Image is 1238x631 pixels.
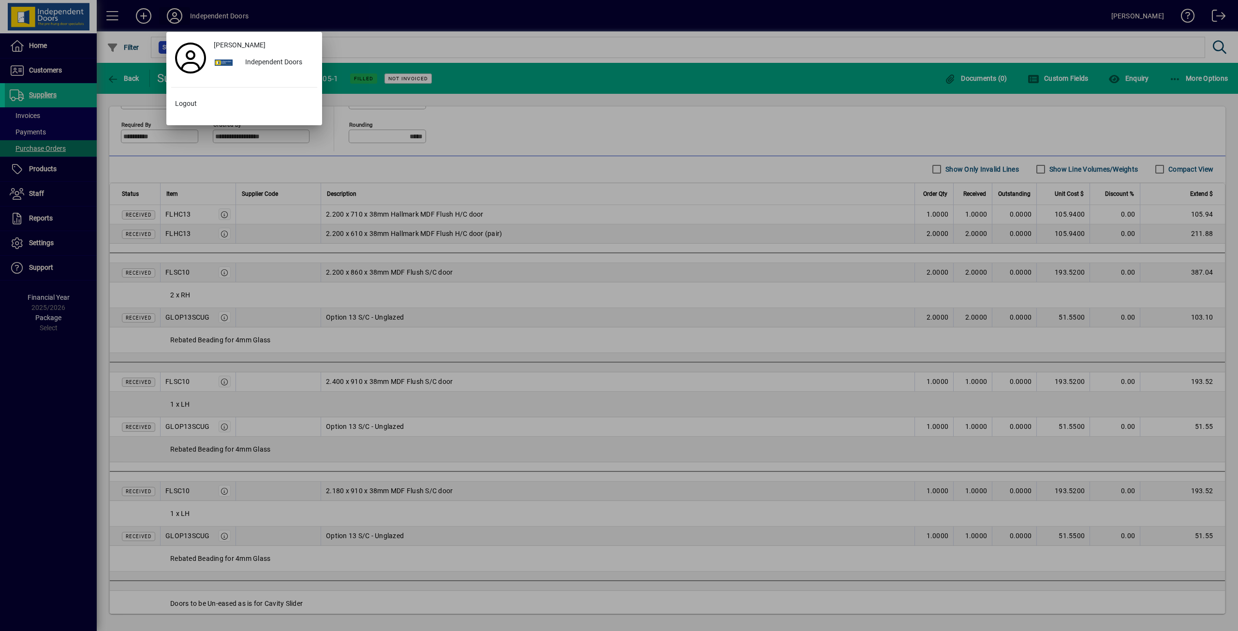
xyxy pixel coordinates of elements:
button: Logout [171,95,317,113]
span: Logout [175,99,197,109]
a: Profile [171,49,210,67]
a: [PERSON_NAME] [210,37,317,54]
div: Independent Doors [237,54,317,72]
span: [PERSON_NAME] [214,40,265,50]
button: Independent Doors [210,54,317,72]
